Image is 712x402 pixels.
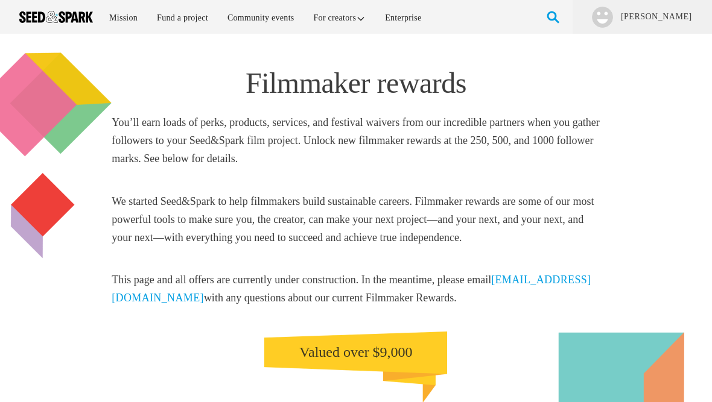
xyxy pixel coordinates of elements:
h5: This page and all offers are currently under construction. In the meantime, please email with any... [112,271,600,307]
img: Seed amp; Spark [19,11,93,23]
h5: You’ll earn loads of perks, products, services, and festival waivers from our incredible partners... [112,113,600,168]
a: For creators [305,5,375,31]
img: user.png [592,7,613,28]
a: [PERSON_NAME] [620,11,693,23]
a: Fund a project [148,5,217,31]
a: Enterprise [377,5,430,31]
h5: We started Seed&Spark to help filmmakers build sustainable careers. Filmmaker rewards are some of... [112,192,600,247]
h1: Filmmaker rewards [112,65,600,101]
span: Valued over $9,000 [299,344,412,360]
a: Community events [219,5,303,31]
a: Mission [101,5,146,31]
